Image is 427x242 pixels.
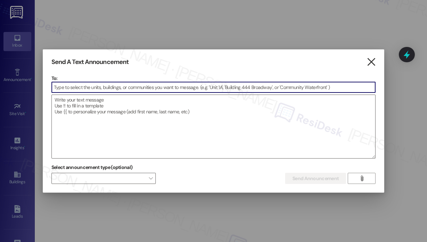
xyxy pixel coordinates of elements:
p: To: [51,75,376,82]
i:  [366,58,376,66]
label: Select announcement type (optional) [51,162,133,173]
h3: Send A Text Announcement [51,58,129,66]
button: Send Announcement [285,173,346,184]
span: Send Announcement [292,175,339,182]
i:  [359,176,364,181]
input: Type to select the units, buildings, or communities you want to message. (e.g. 'Unit 1A', 'Buildi... [52,82,375,92]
